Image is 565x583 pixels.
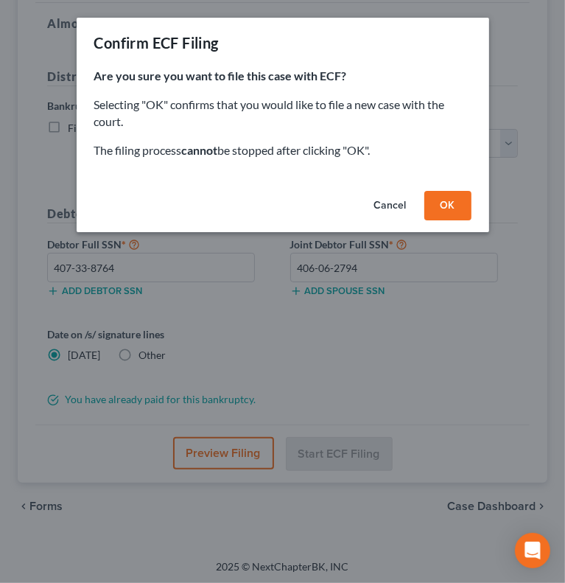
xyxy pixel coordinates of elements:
[362,191,418,220] button: Cancel
[182,143,218,157] strong: cannot
[94,97,471,130] p: Selecting "OK" confirms that you would like to file a new case with the court.
[94,69,347,83] strong: Are you sure you want to file this case with ECF?
[94,32,219,53] div: Confirm ECF Filing
[94,142,471,159] p: The filing process be stopped after clicking "OK".
[424,191,471,220] button: OK
[515,533,550,568] div: Open Intercom Messenger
